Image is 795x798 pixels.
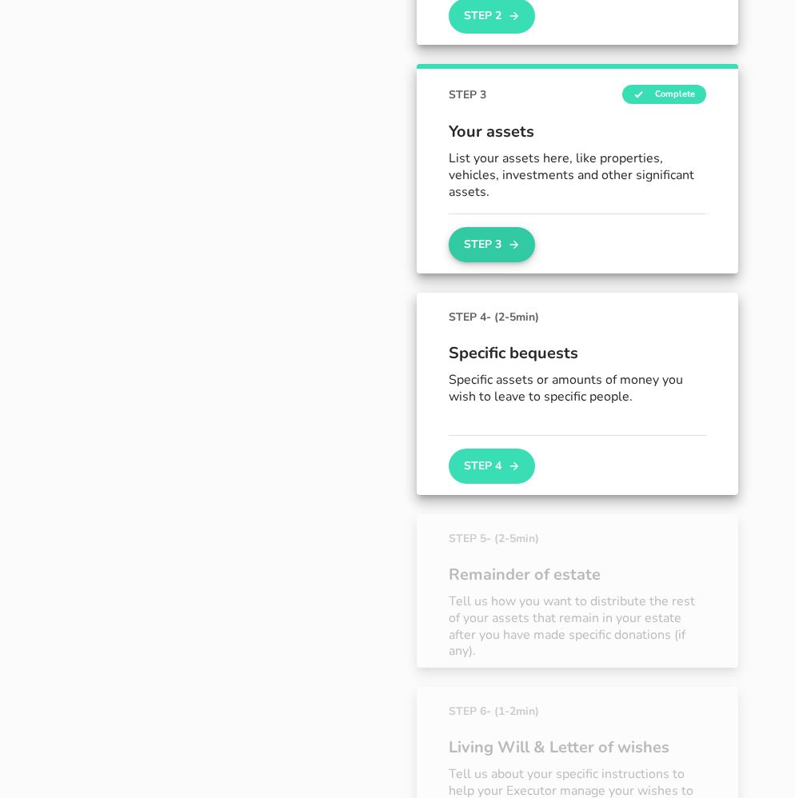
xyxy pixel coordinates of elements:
[449,736,706,760] span: Living Will & Letter of wishes
[486,704,539,719] span: - (1-2min)
[449,150,706,200] p: List your assets here, like properties, vehicles, investments and other significant assets.
[449,120,706,144] span: Your assets
[449,372,706,405] p: Specific assets or amounts of money you wish to leave to specific people.
[449,703,539,720] span: STEP 6
[449,341,706,365] span: Specific bequests
[449,227,535,262] button: Step 3
[486,309,539,325] span: - (2-5min)
[486,531,539,546] span: - (2-5min)
[449,593,706,660] p: Tell us how you want to distribute the rest of your assets that remain in your estate after you h...
[622,85,706,104] span: Complete
[449,563,706,587] span: Remainder of estate
[449,449,535,484] button: Step 4
[449,86,486,103] span: STEP 3
[449,530,539,547] span: STEP 5
[449,309,539,325] span: STEP 4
